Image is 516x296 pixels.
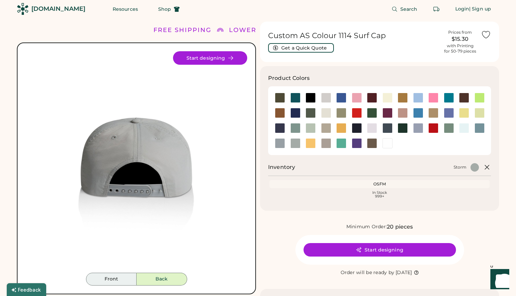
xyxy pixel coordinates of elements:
button: Retrieve an order [430,2,443,16]
button: Front [86,273,137,286]
iframe: Front Chat [484,266,513,295]
div: with Printing for 50-79 pieces [444,43,476,54]
h2: Inventory [268,163,295,171]
div: [DATE] [396,269,412,276]
div: [DOMAIN_NAME] [31,5,85,13]
button: Get a Quick Quote [268,43,334,53]
img: Rendered Logo - Screens [17,3,29,15]
div: 1114 Style Image [26,51,247,273]
div: In Stock 999+ [271,191,488,198]
div: | Sign up [469,6,491,12]
div: OSFM [271,181,488,187]
button: Start designing [173,51,247,65]
div: Prices from [448,30,472,35]
img: 1114 - Storm Back Image [26,51,247,273]
h3: Product Colors [268,74,310,82]
div: LOWER 48 STATES [229,26,297,35]
div: 20 pieces [387,223,413,231]
div: FREE SHIPPING [153,26,211,35]
button: Resources [105,2,146,16]
button: Start designing [304,243,456,257]
span: Search [400,7,418,11]
div: Login [455,6,469,12]
h1: Custom AS Colour 1114 Surf Cap [268,31,439,40]
button: Back [137,273,187,286]
div: Order will be ready by [341,269,395,276]
div: Storm [454,165,466,170]
button: Shop [150,2,188,16]
div: $15.30 [443,35,477,43]
span: Shop [158,7,171,11]
button: Search [383,2,426,16]
div: Minimum Order: [346,224,387,230]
